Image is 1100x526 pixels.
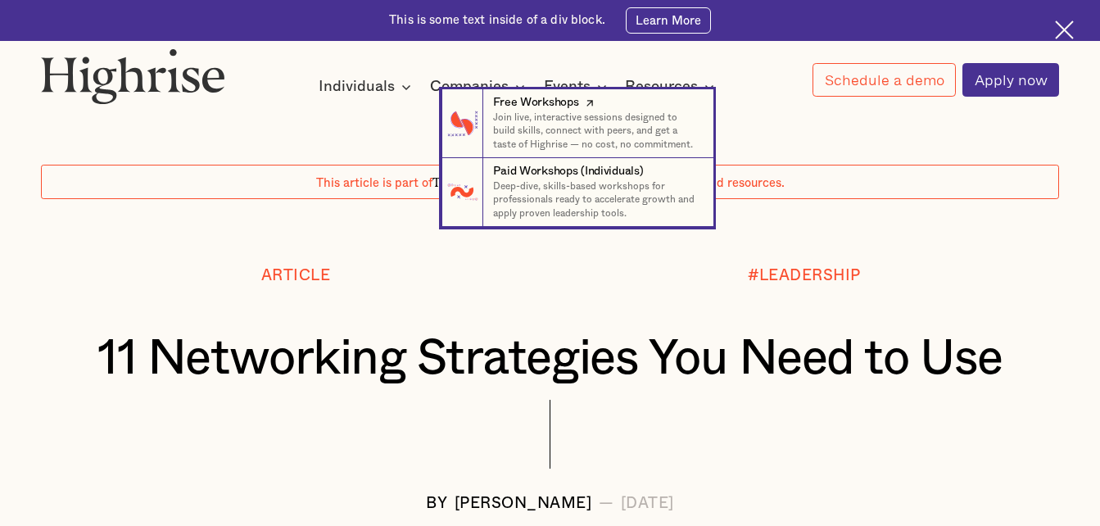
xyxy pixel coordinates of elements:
[441,158,713,227] a: Paid Workshops (Individuals)Deep-dive, skills-based workshops for professionals ready to accelera...
[84,333,1016,387] h1: 11 Networking Strategies You Need to Use
[748,268,861,285] div: #LEADERSHIP
[426,496,447,513] div: BY
[962,63,1058,97] a: Apply now
[389,12,605,29] div: This is some text inside of a div block.
[493,164,643,180] div: Paid Workshops (Individuals)
[625,77,719,97] div: Resources
[544,77,612,97] div: Events
[626,7,711,34] a: Learn More
[544,77,591,97] div: Events
[455,496,592,513] div: [PERSON_NAME]
[441,89,713,158] a: Free WorkshopsJoin live, interactive sessions designed to build skills, connect with peers, and g...
[430,77,530,97] div: Companies
[1055,20,1074,39] img: Cross icon
[261,268,331,285] div: Article
[319,77,395,97] div: Individuals
[621,496,674,513] div: [DATE]
[41,48,225,104] img: Highrise logo
[625,77,698,97] div: Resources
[599,496,614,513] div: —
[493,95,578,111] div: Free Workshops
[430,77,509,97] div: Companies
[493,180,699,220] p: Deep-dive, skills-based workshops for professionals ready to accelerate growth and apply proven l...
[813,63,955,97] a: Schedule a demo
[319,77,416,97] div: Individuals
[493,111,699,152] p: Join live, interactive sessions designed to build skills, connect with peers, and get a taste of ...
